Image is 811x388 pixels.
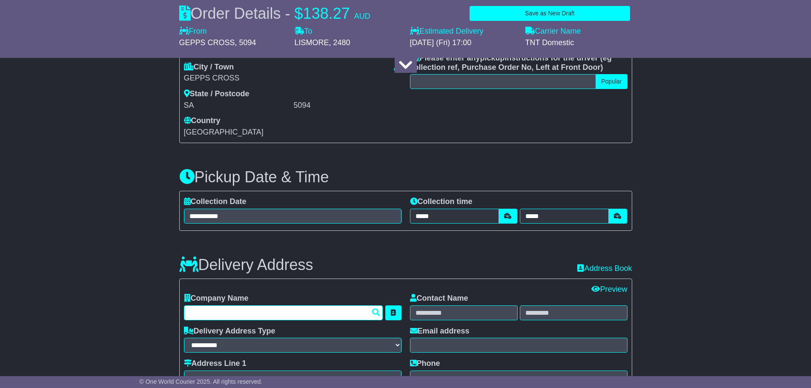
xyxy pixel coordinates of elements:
[410,197,473,207] label: Collection time
[295,38,329,47] span: LISMORE
[354,12,370,20] span: AUD
[184,101,292,110] div: SA
[294,101,401,110] div: 5094
[184,63,234,72] label: City / Town
[179,4,370,23] div: Order Details -
[295,5,303,22] span: $
[470,6,630,21] button: Save as New Draft
[184,128,264,136] span: [GEOGRAPHIC_DATA]
[179,38,235,47] span: GEPPS CROSS
[295,27,312,36] label: To
[184,74,401,83] div: GEPPS CROSS
[235,38,256,47] span: , 5094
[184,359,246,368] label: Address Line 1
[410,27,517,36] label: Estimated Delivery
[179,256,313,273] h3: Delivery Address
[184,89,249,99] label: State / Postcode
[410,294,468,303] label: Contact Name
[303,5,350,22] span: 138.27
[591,285,627,293] a: Preview
[140,378,263,385] span: © One World Courier 2025. All rights reserved.
[525,38,632,48] div: TNT Domestic
[596,74,627,89] button: Popular
[525,27,581,36] label: Carrier Name
[577,264,632,273] a: Address Book
[410,359,440,368] label: Phone
[410,327,470,336] label: Email address
[184,116,221,126] label: Country
[410,38,517,48] div: [DATE] (Fri) 17:00
[184,327,275,336] label: Delivery Address Type
[184,197,246,207] label: Collection Date
[329,38,350,47] span: , 2480
[179,27,207,36] label: From
[184,294,249,303] label: Company Name
[179,169,632,186] h3: Pickup Date & Time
